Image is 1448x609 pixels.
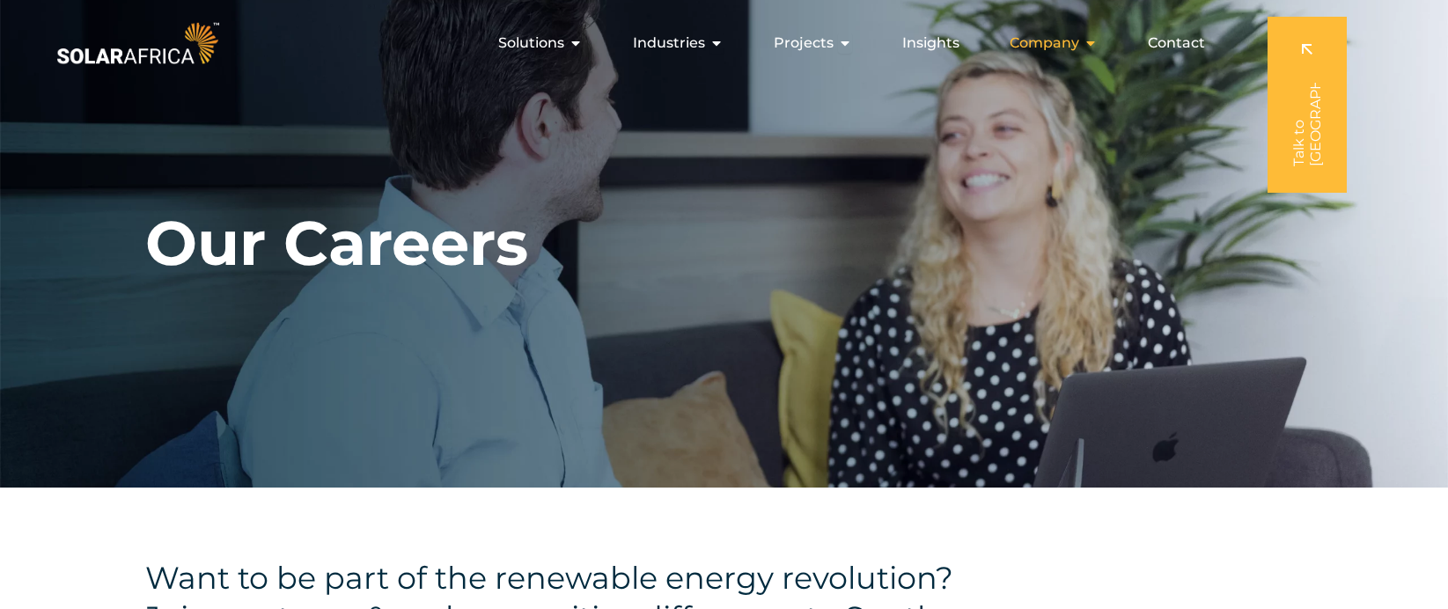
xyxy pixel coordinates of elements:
span: Projects [774,33,834,54]
nav: Menu [223,26,1219,61]
span: Industries [633,33,705,54]
span: Solutions [498,33,564,54]
a: Contact [1148,33,1205,54]
div: Menu Toggle [223,26,1219,61]
h1: Our Careers [145,206,528,281]
span: Company [1010,33,1079,54]
a: Insights [902,33,959,54]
